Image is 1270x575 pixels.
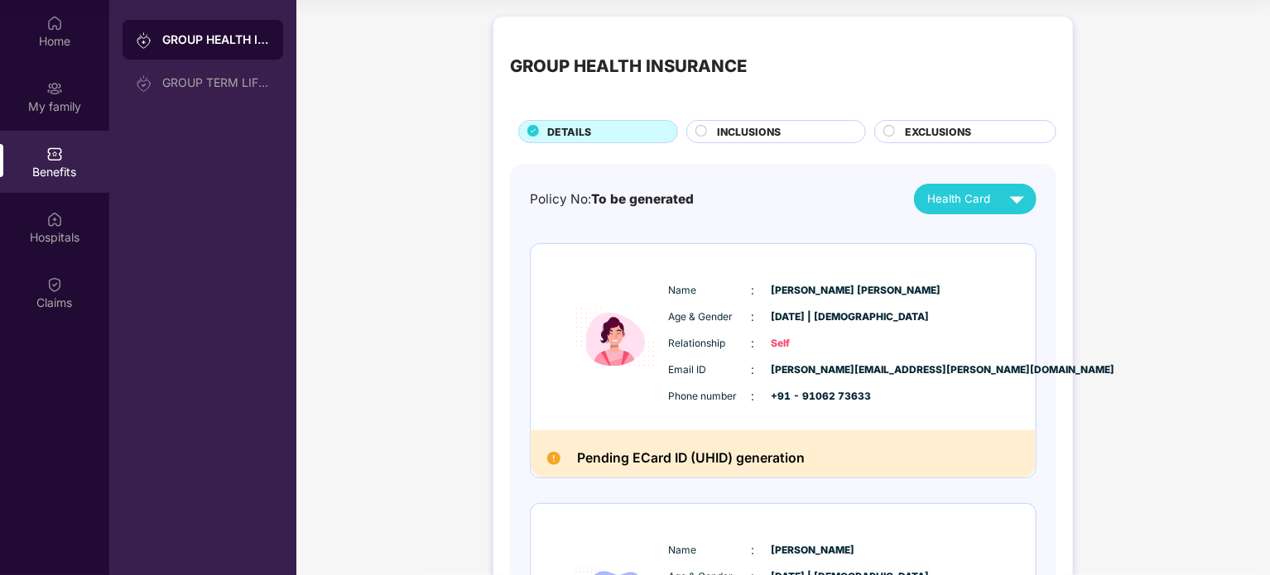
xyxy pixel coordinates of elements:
img: svg+xml;base64,PHN2ZyB3aWR0aD0iMjAiIGhlaWdodD0iMjAiIHZpZXdCb3g9IjAgMCAyMCAyMCIgZmlsbD0ibm9uZSIgeG... [136,32,152,49]
img: Pending [547,452,560,465]
div: Policy No: [530,189,694,209]
img: svg+xml;base64,PHN2ZyB3aWR0aD0iMjAiIGhlaWdodD0iMjAiIHZpZXdCb3g9IjAgMCAyMCAyMCIgZmlsbD0ibm9uZSIgeG... [46,80,63,97]
img: svg+xml;base64,PHN2ZyBpZD0iQmVuZWZpdHMiIHhtbG5zPSJodHRwOi8vd3d3LnczLm9yZy8yMDAwL3N2ZyIgd2lkdGg9Ij... [46,146,63,162]
span: [PERSON_NAME] [PERSON_NAME] [772,283,854,299]
span: : [752,361,755,379]
span: Health Card [927,190,990,208]
span: Age & Gender [669,309,752,325]
img: svg+xml;base64,PHN2ZyB4bWxucz0iaHR0cDovL3d3dy53My5vcmcvMjAwMC9zdmciIHZpZXdCb3g9IjAgMCAyNCAyNCIgd2... [1003,184,1032,213]
div: GROUP HEALTH INSURANCE [162,31,270,48]
span: +91 - 91062 73633 [772,389,854,405]
span: To be generated [591,191,694,207]
span: Name [669,283,752,299]
div: GROUP HEALTH INSURANCE [510,53,747,79]
span: DETAILS [547,124,591,140]
img: svg+xml;base64,PHN2ZyB3aWR0aD0iMjAiIGhlaWdodD0iMjAiIHZpZXdCb3g9IjAgMCAyMCAyMCIgZmlsbD0ibm9uZSIgeG... [136,75,152,92]
span: : [752,334,755,352]
button: Health Card [914,184,1037,214]
span: Phone number [669,389,752,405]
img: svg+xml;base64,PHN2ZyBpZD0iSG9zcGl0YWxzIiB4bWxucz0iaHR0cDovL3d3dy53My5vcmcvMjAwMC9zdmciIHdpZHRoPS... [46,211,63,228]
span: : [752,308,755,326]
span: Email ID [669,362,752,378]
h2: Pending ECard ID (UHID) generation [577,447,805,469]
span: INCLUSIONS [717,124,781,140]
img: svg+xml;base64,PHN2ZyBpZD0iSG9tZSIgeG1sbnM9Imh0dHA6Ly93d3cudzMub3JnLzIwMDAvc3ZnIiB3aWR0aD0iMjAiIG... [46,15,63,31]
span: [DATE] | [DEMOGRAPHIC_DATA] [772,309,854,325]
span: Self [772,336,854,352]
span: : [752,281,755,299]
span: : [752,541,755,559]
img: icon [565,264,665,410]
span: Name [669,543,752,558]
span: Relationship [669,336,752,352]
span: EXCLUSIONS [905,124,971,140]
span: [PERSON_NAME] [772,543,854,558]
img: svg+xml;base64,PHN2ZyBpZD0iQ2xhaW0iIHhtbG5zPSJodHRwOi8vd3d3LnczLm9yZy8yMDAwL3N2ZyIgd2lkdGg9IjIwIi... [46,276,63,293]
span: [PERSON_NAME][EMAIL_ADDRESS][PERSON_NAME][DOMAIN_NAME] [772,362,854,378]
div: GROUP TERM LIFE INSURANCE [162,76,270,89]
span: : [752,387,755,405]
